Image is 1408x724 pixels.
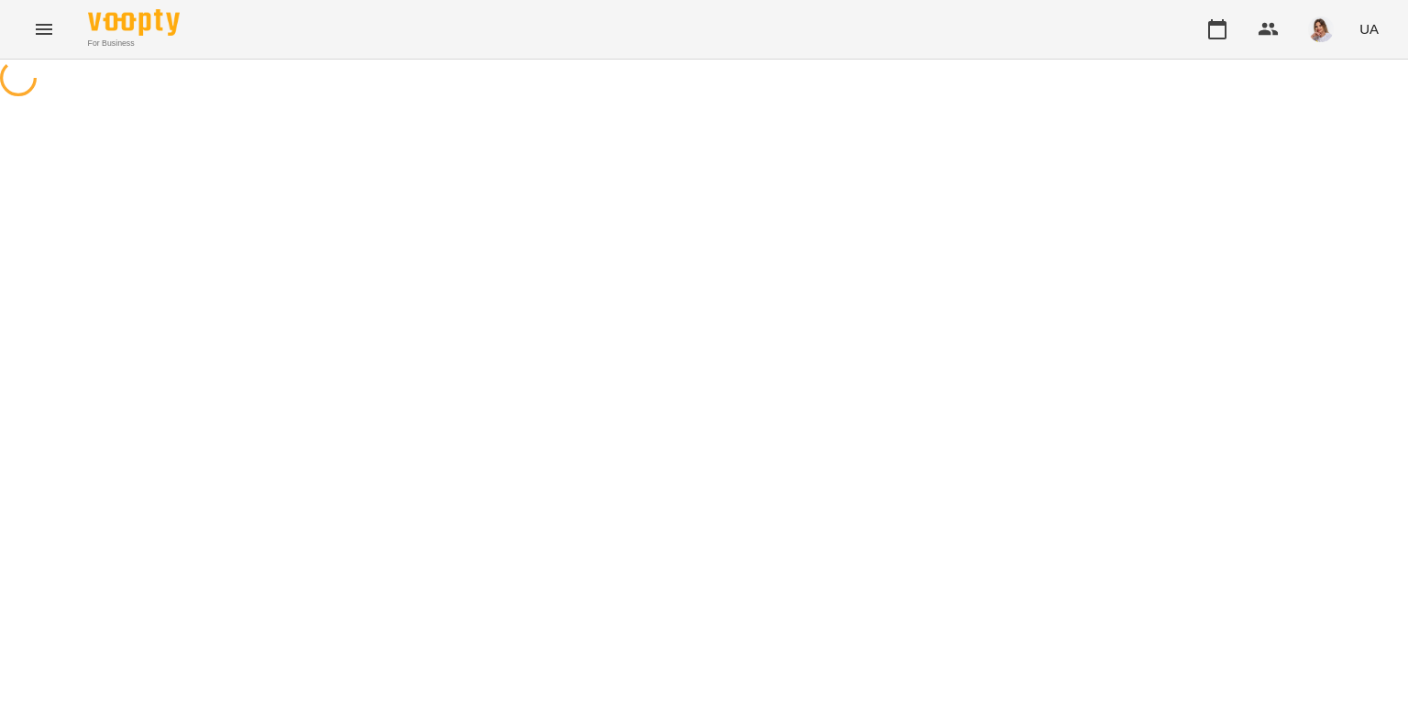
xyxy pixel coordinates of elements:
img: d332a1c3318355be326c790ed3ba89f4.jpg [1308,16,1334,42]
button: Menu [22,7,66,51]
span: UA [1359,19,1379,38]
button: UA [1352,12,1386,46]
span: For Business [88,38,180,49]
img: Voopty Logo [88,9,180,36]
